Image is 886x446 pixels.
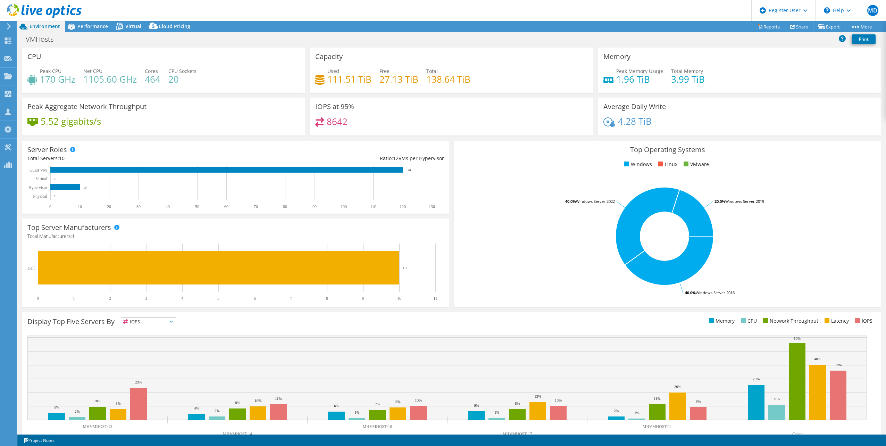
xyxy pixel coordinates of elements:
[37,296,39,301] text: 0
[236,155,444,162] div: Ratio: VMs per Hypervisor
[576,199,615,204] tspan: Windows Server 2022
[341,204,347,209] text: 100
[603,53,630,60] h3: Memory
[792,431,802,436] text: Other
[334,404,339,408] text: 6%
[121,317,176,326] span: IOPS
[614,408,619,413] text: 2%
[27,232,444,240] h4: Total Manufacturers:
[235,400,240,405] text: 8%
[94,399,101,403] text: 10%
[363,424,392,429] text: MHVMHOST-18
[657,160,677,168] li: Linux
[426,68,438,74] span: Total
[116,401,121,405] text: 8%
[315,53,343,60] h3: Capacity
[312,204,317,209] text: 90
[622,160,652,168] li: Windows
[845,21,877,32] a: More
[254,296,256,301] text: 6
[406,168,411,172] text: 120
[370,204,376,209] text: 110
[327,68,339,74] span: Used
[785,21,813,32] a: Share
[794,336,801,340] text: 56%
[327,75,371,83] h4: 111.51 TiB
[109,296,111,301] text: 2
[696,399,701,403] text: 9%
[27,103,147,110] h3: Peak Aggregate Network Throughput
[254,204,258,209] text: 70
[145,296,147,301] text: 3
[603,103,666,110] h3: Average Daily Write
[682,160,709,168] li: VMware
[671,68,703,74] span: Total Memory
[714,199,725,204] tspan: 20.0%
[685,290,696,295] tspan: 40.0%
[168,75,197,83] h4: 20
[835,363,842,367] text: 36%
[166,204,170,209] text: 40
[83,68,102,74] span: Net CPU
[136,204,141,209] text: 30
[19,436,59,445] a: Project Notes
[375,402,380,406] text: 7%
[852,34,876,44] a: Print
[674,385,681,389] text: 20%
[503,431,532,436] text: MHVMHOST-17
[853,317,872,325] li: IOPS
[494,410,500,414] text: 1%
[168,68,197,74] span: CPU Sockets
[565,199,576,204] tspan: 40.0%
[135,380,142,384] text: 23%
[54,177,56,181] text: 0
[27,266,35,271] text: Dell
[30,168,47,173] text: Guest VM
[83,186,87,189] text: 10
[54,405,59,409] text: 5%
[326,296,328,301] text: 8
[40,75,75,83] h4: 170 GHz
[33,194,47,199] text: Physical
[813,21,845,32] a: Export
[459,146,876,154] h3: Top Operating Systems
[634,411,640,415] text: 1%
[474,403,479,407] text: 6%
[824,7,830,14] svg: \n
[814,357,821,361] text: 40%
[181,296,183,301] text: 4
[395,399,401,404] text: 9%
[379,68,390,74] span: Free
[83,75,137,83] h4: 1105.60 GHz
[145,75,160,83] h4: 464
[696,290,735,295] tspan: Windows Server 2016
[707,317,735,325] li: Memory
[27,146,67,154] h3: Server Roles
[393,155,399,162] span: 12
[40,68,61,74] span: Peak CPU
[30,23,60,30] span: Environment
[379,75,418,83] h4: 27.13 TiB
[54,195,56,198] text: 0
[49,204,51,209] text: 0
[217,296,219,301] text: 5
[107,204,111,209] text: 20
[823,317,849,325] li: Latency
[290,296,292,301] text: 7
[515,401,520,405] text: 8%
[73,296,75,301] text: 1
[27,224,111,231] h3: Top Server Manufacturers
[534,394,541,398] text: 13%
[616,75,663,83] h4: 1.96 TiB
[215,408,220,413] text: 2%
[429,204,435,209] text: 130
[643,424,672,429] text: MHVMHOST-11
[555,398,562,402] text: 10%
[725,199,764,204] tspan: Windows Server 2019
[761,317,818,325] li: Network Throughput
[426,75,470,83] h4: 138.64 TiB
[752,21,785,32] a: Reports
[618,117,652,125] h4: 4.28 TiB
[27,53,41,60] h3: CPU
[83,424,112,429] text: MHVMHOST-13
